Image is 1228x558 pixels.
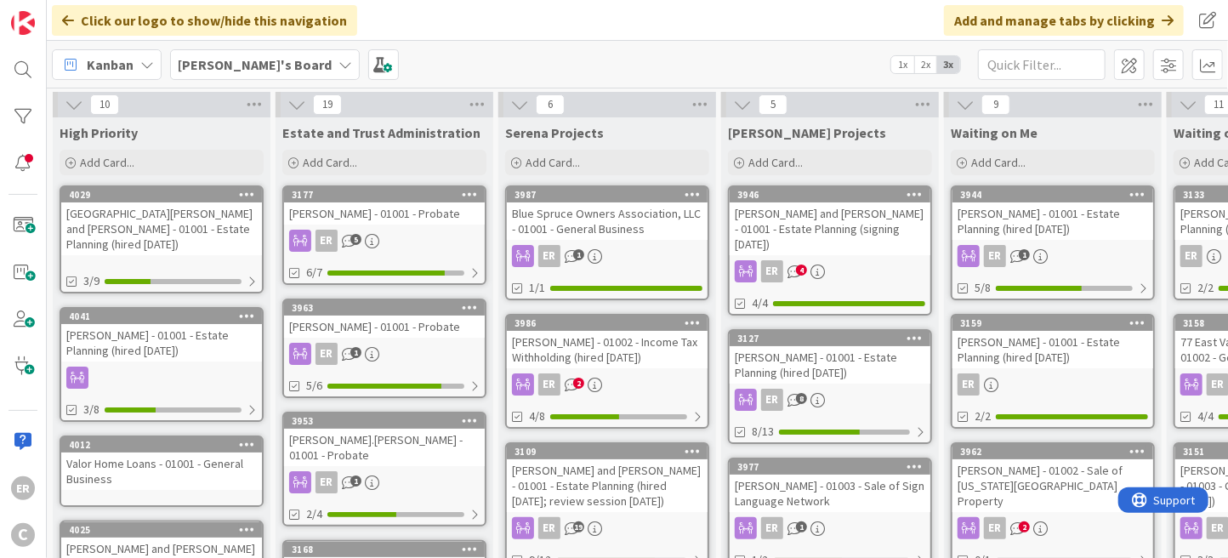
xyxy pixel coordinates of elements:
[284,413,485,429] div: 3953
[536,94,565,115] span: 6
[730,187,930,202] div: 3946
[507,316,708,331] div: 3986
[971,155,1026,170] span: Add Card...
[284,230,485,252] div: ER
[796,393,807,404] span: 8
[61,437,262,490] div: 4012Valor Home Loans - 01001 - General Business
[573,249,584,260] span: 1
[759,94,787,115] span: 5
[292,302,485,314] div: 3963
[60,124,138,141] span: High Priority
[61,187,262,202] div: 4029
[507,316,708,368] div: 3986[PERSON_NAME] - 01002 - Income Tax Withholding (hired [DATE])
[1019,521,1030,532] span: 2
[952,187,1153,240] div: 3944[PERSON_NAME] - 01001 - Estate Planning (hired [DATE])
[507,187,708,240] div: 3987Blue Spruce Owners Association, LLC - 01001 - General Business
[313,94,342,115] span: 19
[60,436,264,507] a: 4012Valor Home Loans - 01001 - General Business
[316,230,338,252] div: ER
[69,310,262,322] div: 4041
[975,407,991,425] span: 2/2
[984,517,1006,539] div: ER
[573,378,584,389] span: 2
[728,185,932,316] a: 3946[PERSON_NAME] and [PERSON_NAME] - 01001 - Estate Planning (signing [DATE])ER4/4
[761,517,783,539] div: ER
[350,475,361,487] span: 1
[737,461,930,473] div: 3977
[960,189,1153,201] div: 3944
[529,407,545,425] span: 4/8
[515,446,708,458] div: 3109
[282,185,486,285] a: 3177[PERSON_NAME] - 01001 - ProbateER6/7
[292,189,485,201] div: 3177
[952,459,1153,512] div: [PERSON_NAME] - 01002 - Sale of [US_STATE][GEOGRAPHIC_DATA] Property
[52,5,357,36] div: Click our logo to show/hide this navigation
[951,124,1038,141] span: Waiting on Me
[1197,279,1214,297] span: 2/2
[952,316,1153,331] div: 3159
[292,544,485,555] div: 3168
[61,324,262,362] div: [PERSON_NAME] - 01001 - Estate Planning (hired [DATE])
[69,439,262,451] div: 4012
[737,189,930,201] div: 3946
[952,202,1153,240] div: [PERSON_NAME] - 01001 - Estate Planning (hired [DATE])
[284,202,485,225] div: [PERSON_NAME] - 01001 - Probate
[61,309,262,362] div: 4041[PERSON_NAME] - 01001 - Estate Planning (hired [DATE])
[83,401,99,418] span: 3/8
[958,373,980,396] div: ER
[1197,407,1214,425] span: 4/4
[507,331,708,368] div: [PERSON_NAME] - 01002 - Income Tax Withholding (hired [DATE])
[730,260,930,282] div: ER
[515,317,708,329] div: 3986
[505,314,709,429] a: 3986[PERSON_NAME] - 01002 - Income Tax Withholding (hired [DATE])ER4/8
[730,346,930,384] div: [PERSON_NAME] - 01001 - Estate Planning (hired [DATE])
[507,245,708,267] div: ER
[282,299,486,398] a: 3963[PERSON_NAME] - 01001 - ProbateER5/6
[761,389,783,411] div: ER
[515,189,708,201] div: 3987
[796,265,807,276] span: 4
[507,187,708,202] div: 3987
[730,389,930,411] div: ER
[284,542,485,557] div: 3168
[730,187,930,255] div: 3946[PERSON_NAME] and [PERSON_NAME] - 01001 - Estate Planning (signing [DATE])
[316,471,338,493] div: ER
[36,3,77,23] span: Support
[61,202,262,255] div: [GEOGRAPHIC_DATA][PERSON_NAME] and [PERSON_NAME] - 01001 - Estate Planning (hired [DATE])
[951,314,1155,429] a: 3159[PERSON_NAME] - 01001 - Estate Planning (hired [DATE])ER2/2
[350,234,361,245] span: 5
[60,185,264,293] a: 4029[GEOGRAPHIC_DATA][PERSON_NAME] and [PERSON_NAME] - 01001 - Estate Planning (hired [DATE])3/9
[284,187,485,225] div: 3177[PERSON_NAME] - 01001 - Probate
[914,56,937,73] span: 2x
[69,524,262,536] div: 4025
[752,423,774,441] span: 8/13
[748,155,803,170] span: Add Card...
[538,373,560,396] div: ER
[90,94,119,115] span: 10
[292,415,485,427] div: 3953
[730,517,930,539] div: ER
[1180,245,1202,267] div: ER
[61,522,262,538] div: 4025
[952,517,1153,539] div: ER
[952,316,1153,368] div: 3159[PERSON_NAME] - 01001 - Estate Planning (hired [DATE])
[730,459,930,475] div: 3977
[178,56,332,73] b: [PERSON_NAME]'s Board
[80,155,134,170] span: Add Card...
[975,279,991,297] span: 5/8
[952,245,1153,267] div: ER
[952,331,1153,368] div: [PERSON_NAME] - 01001 - Estate Planning (hired [DATE])
[284,343,485,365] div: ER
[984,245,1006,267] div: ER
[538,517,560,539] div: ER
[282,124,480,141] span: Estate and Trust Administration
[526,155,580,170] span: Add Card...
[1019,249,1030,260] span: 1
[284,300,485,316] div: 3963
[507,373,708,396] div: ER
[730,331,930,384] div: 3127[PERSON_NAME] - 01001 - Estate Planning (hired [DATE])
[284,413,485,466] div: 3953[PERSON_NAME].[PERSON_NAME] - 01001 - Probate
[306,505,322,523] span: 2/4
[11,523,35,547] div: C
[61,309,262,324] div: 4041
